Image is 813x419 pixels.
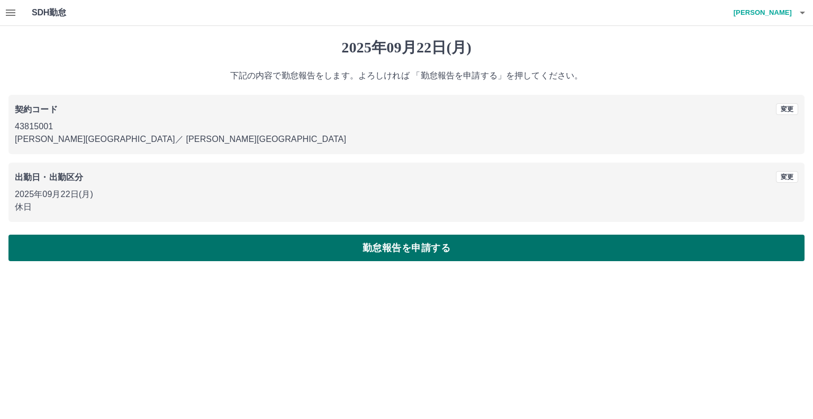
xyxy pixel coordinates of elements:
[15,133,798,146] p: [PERSON_NAME][GEOGRAPHIC_DATA] ／ [PERSON_NAME][GEOGRAPHIC_DATA]
[776,171,798,183] button: 変更
[15,188,798,201] p: 2025年09月22日(月)
[15,173,83,182] b: 出勤日・出勤区分
[776,103,798,115] button: 変更
[15,105,58,114] b: 契約コード
[15,120,798,133] p: 43815001
[8,235,805,261] button: 勤怠報告を申請する
[8,69,805,82] p: 下記の内容で勤怠報告をします。よろしければ 「勤怠報告を申請する」を押してください。
[8,39,805,57] h1: 2025年09月22日(月)
[15,201,798,213] p: 休日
